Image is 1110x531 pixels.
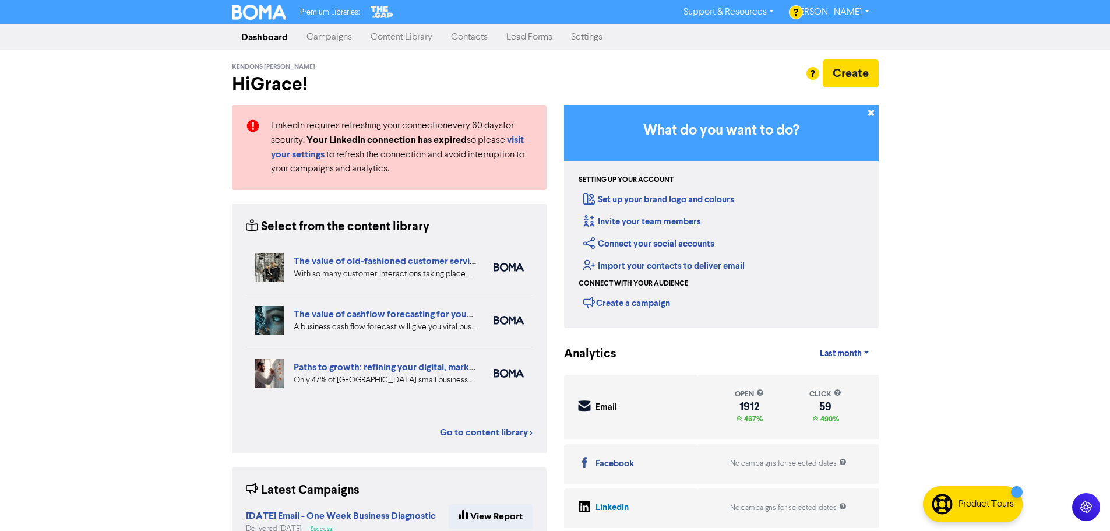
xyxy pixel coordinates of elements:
h2: Hi Grace ! [232,73,547,96]
strong: [DATE] Email - One Week Business Diagnostic [246,510,436,522]
a: [DATE] Email - One Week Business Diagnostic [246,512,436,521]
div: Setting up your account [579,175,674,185]
a: Connect your social accounts [583,238,714,249]
div: open [735,389,764,400]
a: Lead Forms [497,26,562,49]
a: The value of old-fashioned customer service: getting data insights [294,255,567,267]
a: View Report [449,504,533,529]
div: With so many customer interactions taking place online, your online customer service has to be fi... [294,268,476,280]
img: boma [494,369,524,378]
div: Only 47% of New Zealand small businesses expect growth in 2025. We’ve highlighted four key ways y... [294,374,476,386]
div: Getting Started in BOMA [564,105,879,328]
div: Facebook [595,458,634,471]
a: Campaigns [297,26,361,49]
span: Premium Libraries: [300,9,360,16]
span: Last month [820,349,862,359]
a: Invite your team members [583,216,701,227]
div: A business cash flow forecast will give you vital business intelligence to help you scenario-plan... [294,321,476,333]
span: Kendons [PERSON_NAME] [232,63,315,71]
a: visit your settings [271,136,524,160]
button: Create [823,59,879,87]
span: 490% [818,414,839,424]
div: Latest Campaigns [246,481,360,500]
a: Import your contacts to deliver email [583,261,745,272]
h3: What do you want to do? [582,122,861,139]
img: The Gap [369,5,394,20]
a: Dashboard [232,26,297,49]
div: LinkedIn requires refreshing your connection every 60 days for security. so please to refresh the... [262,119,541,176]
div: Select from the content library [246,218,429,236]
span: 467% [742,414,763,424]
a: Contacts [442,26,497,49]
div: LinkedIn [595,501,629,515]
div: Email [595,401,617,414]
iframe: Chat Widget [1052,475,1110,531]
a: Content Library [361,26,442,49]
div: Create a campaign [583,294,670,311]
a: Settings [562,26,612,49]
img: BOMA Logo [232,5,287,20]
a: Paths to growth: refining your digital, market and export strategies [294,361,569,373]
div: Connect with your audience [579,279,688,289]
a: Support & Resources [674,3,783,22]
div: No campaigns for selected dates [730,502,847,514]
a: Go to content library > [440,425,533,439]
div: 1912 [735,402,764,412]
div: Analytics [564,345,602,363]
a: Set up your brand logo and colours [583,194,734,205]
a: Last month [811,342,878,365]
div: 59 [809,402,841,412]
img: boma [494,263,524,272]
strong: Your LinkedIn connection has expired [306,134,467,146]
a: The value of cashflow forecasting for your business [294,308,508,320]
div: No campaigns for selected dates [730,458,847,469]
a: [PERSON_NAME] [783,3,878,22]
div: click [809,389,841,400]
img: boma_accounting [494,316,524,325]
